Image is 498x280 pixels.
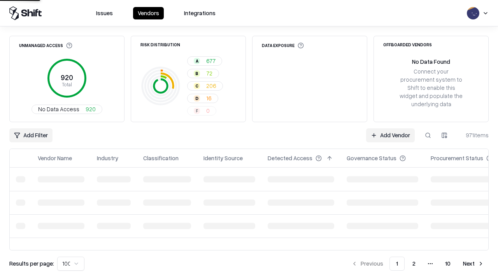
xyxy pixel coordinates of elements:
div: Identity Source [203,154,243,162]
div: Classification [143,154,179,162]
div: D [194,95,200,101]
div: Detected Access [268,154,312,162]
button: No Data Access920 [32,105,102,114]
div: C [194,83,200,89]
div: Vendor Name [38,154,72,162]
div: B [194,70,200,77]
button: Issues [91,7,117,19]
div: Data Exposure [262,42,304,49]
span: 72 [206,69,212,77]
span: No Data Access [38,105,79,113]
button: A677 [187,56,222,66]
nav: pagination [347,257,489,271]
button: Next [458,257,489,271]
div: Risk Distribution [140,42,180,47]
span: 920 [86,105,96,113]
span: 677 [206,57,216,65]
button: C206 [187,81,223,91]
button: 1 [389,257,405,271]
span: 206 [206,82,216,90]
div: Industry [97,154,118,162]
button: 2 [406,257,422,271]
button: B72 [187,69,219,78]
div: Unmanaged Access [19,42,72,49]
div: Governance Status [347,154,396,162]
div: Connect your procurement system to Shift to enable this widget and populate the underlying data [399,67,463,108]
div: Offboarded Vendors [383,42,432,47]
tspan: 920 [61,73,73,82]
div: A [194,58,200,64]
button: Add Filter [9,128,53,142]
tspan: Total [62,81,72,87]
button: Integrations [179,7,220,19]
a: Add Vendor [366,128,415,142]
button: Vendors [133,7,164,19]
button: 10 [439,257,457,271]
div: Procurement Status [431,154,483,162]
div: No Data Found [412,58,450,66]
button: D16 [187,94,218,103]
p: Results per page: [9,259,54,268]
div: 971 items [458,131,489,139]
span: 16 [206,94,212,102]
